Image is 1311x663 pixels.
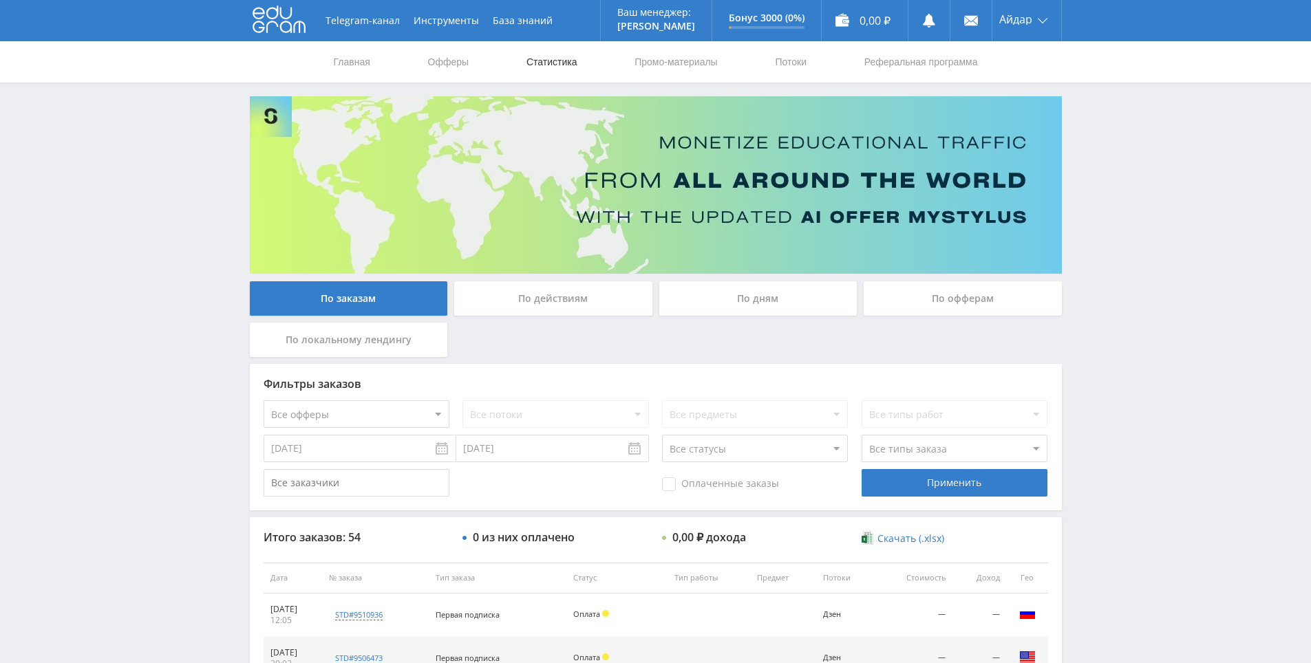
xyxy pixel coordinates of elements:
span: Холд [602,610,609,617]
span: Оплаченные заказы [662,477,779,491]
a: Скачать (.xlsx) [862,532,944,545]
p: [PERSON_NAME] [617,21,695,32]
a: Реферальная программа [863,41,979,83]
span: Оплата [573,609,600,619]
a: Промо-материалы [633,41,718,83]
div: Дзен [823,610,869,619]
th: Тип заказа [429,563,566,594]
input: Все заказчики [264,469,449,497]
div: std#9510936 [335,609,383,620]
span: Айдар [999,14,1032,25]
span: Холд [602,653,609,660]
td: — [952,594,1006,637]
th: Доход [952,563,1006,594]
span: Оплата [573,652,600,662]
p: Ваш менеджер: [617,7,695,18]
a: Потоки [774,41,808,83]
div: По локальному лендингу [250,323,448,357]
th: Гео [1007,563,1048,594]
a: Офферы [427,41,471,83]
th: Тип работы [668,563,750,594]
span: Первая подписка [436,653,500,663]
th: Предмет [750,563,816,594]
th: № заказа [322,563,429,594]
div: 0 из них оплачено [473,531,575,543]
div: 0,00 ₽ дохода [672,531,746,543]
div: По офферам [864,281,1062,316]
th: Статус [566,563,667,594]
img: Banner [250,96,1062,274]
p: Бонус 3000 (0%) [729,12,804,23]
th: Потоки [816,563,876,594]
div: [DATE] [270,647,316,658]
div: [DATE] [270,604,316,615]
td: — [876,594,953,637]
div: По действиям [454,281,652,316]
div: Итого заказов: 54 [264,531,449,543]
img: rus.png [1019,605,1036,622]
span: Первая подписка [436,609,500,620]
a: Статистика [525,41,579,83]
div: 12:05 [270,615,316,626]
th: Стоимость [876,563,953,594]
div: Дзен [823,653,869,662]
div: По дням [659,281,857,316]
img: xlsx [862,531,873,545]
th: Дата [264,563,323,594]
span: Скачать (.xlsx) [877,533,944,544]
a: Главная [332,41,372,83]
div: Применить [862,469,1047,497]
div: Фильтры заказов [264,378,1048,390]
div: По заказам [250,281,448,316]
